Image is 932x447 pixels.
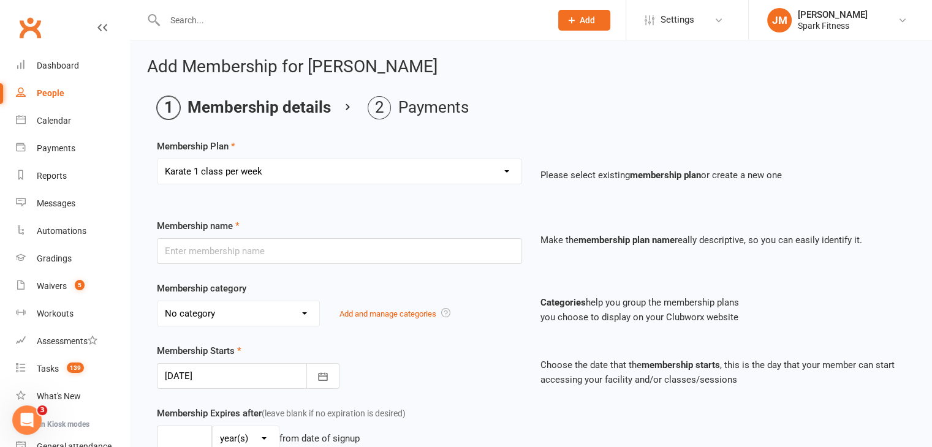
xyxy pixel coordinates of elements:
[37,88,64,98] div: People
[540,233,906,247] p: Make the really descriptive, so you can easily identify it.
[37,171,67,181] div: Reports
[16,328,129,355] a: Assessments
[157,281,246,296] label: Membership category
[37,143,75,153] div: Payments
[157,219,240,233] label: Membership name
[37,364,59,374] div: Tasks
[279,431,360,446] div: from date of signup
[798,9,868,20] div: [PERSON_NAME]
[16,217,129,245] a: Automations
[161,12,542,29] input: Search...
[16,107,129,135] a: Calendar
[578,235,675,246] strong: membership plan name
[37,226,86,236] div: Automations
[558,10,610,31] button: Add
[37,116,71,126] div: Calendar
[157,139,235,154] label: Membership Plan
[75,280,85,290] span: 5
[540,358,906,387] p: Choose the date that the , this is the day that your member can start accessing your facility and...
[661,6,694,34] span: Settings
[16,300,129,328] a: Workouts
[37,391,81,401] div: What's New
[580,15,595,25] span: Add
[12,405,42,435] iframe: Intercom live chat
[339,309,436,318] a: Add and manage categories
[16,162,129,190] a: Reports
[157,406,406,421] label: Membership Expires after
[16,355,129,383] a: Tasks 139
[630,170,701,181] strong: membership plan
[16,383,129,410] a: What's New
[16,52,129,80] a: Dashboard
[368,96,469,119] li: Payments
[37,281,67,291] div: Waivers
[15,12,45,43] a: Clubworx
[262,408,406,418] span: (leave blank if no expiration is desired)
[540,297,586,308] strong: Categories
[37,254,72,263] div: Gradings
[37,309,74,318] div: Workouts
[798,20,868,31] div: Spark Fitness
[37,336,97,346] div: Assessments
[37,405,47,415] span: 3
[157,238,522,264] input: Enter membership name
[16,190,129,217] a: Messages
[37,198,75,208] div: Messages
[67,362,84,373] span: 139
[147,58,915,77] h2: Add Membership for [PERSON_NAME]
[157,344,241,358] label: Membership Starts
[642,359,720,370] strong: membership starts
[16,245,129,272] a: Gradings
[767,8,792,32] div: JM
[37,61,79,70] div: Dashboard
[540,168,906,182] p: Please select existing or create a new one
[540,295,906,325] p: help you group the membership plans you choose to display on your Clubworx website
[157,96,331,119] li: Membership details
[16,272,129,300] a: Waivers 5
[16,80,129,107] a: People
[16,135,129,162] a: Payments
